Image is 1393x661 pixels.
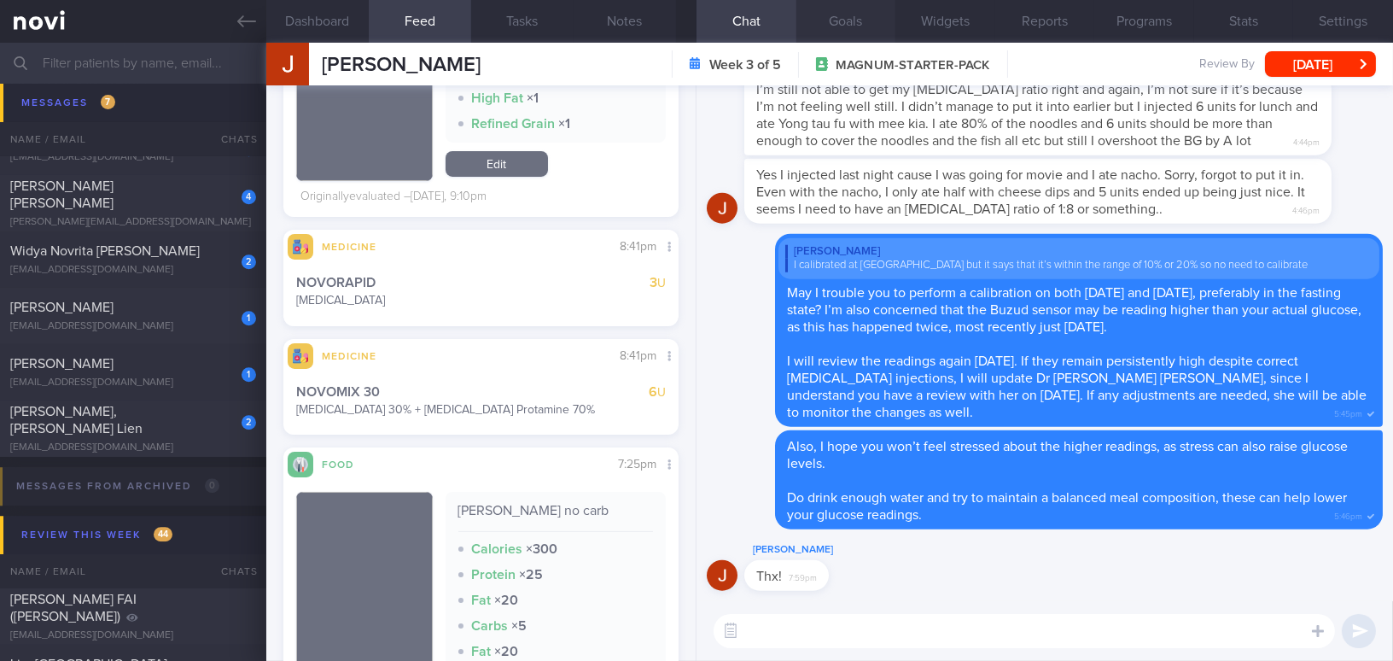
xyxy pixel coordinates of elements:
strong: 3 [650,276,657,290]
strong: × 20 [495,594,519,607]
strong: Week 3 of 5 [709,56,781,73]
span: 0 [205,478,219,493]
a: Edit [446,151,548,177]
span: [PERSON_NAME] [10,301,114,314]
div: 4 [242,190,256,204]
strong: Carbs [472,619,509,633]
span: 4:46pm [1292,201,1320,217]
span: 44 [154,527,172,541]
div: [PERSON_NAME] [744,540,880,560]
strong: Protein [472,568,516,582]
span: [PERSON_NAME] [322,55,481,75]
small: [MEDICAL_DATA] 30% + [MEDICAL_DATA] Protamine 70% [296,404,595,416]
div: 2 [242,254,256,269]
div: [EMAIL_ADDRESS][DOMAIN_NAME] [10,95,256,108]
small: U [657,387,666,399]
strong: Fat [472,645,492,658]
button: [DATE] [1265,51,1376,77]
strong: Calories [472,542,523,556]
span: [PERSON_NAME] [PERSON_NAME] [10,179,114,210]
span: I’m still not able to get my [MEDICAL_DATA] ratio right and again, I’m not sure if it’s because I... [756,83,1318,148]
span: MAGNUM-STARTER-PACK [836,57,990,74]
span: 5:45pm [1334,404,1362,420]
div: Originally evaluated – [DATE], 9:10pm [300,190,487,205]
div: I calibrated at [GEOGRAPHIC_DATA] but it says that it’s within the range of 10% or 20% so no need... [785,259,1373,272]
span: [PERSON_NAME] [10,357,114,371]
div: 2 [242,415,256,430]
span: [PERSON_NAME] [10,132,114,145]
strong: × 1 [559,117,571,131]
div: Messages from Archived [12,475,224,498]
span: 8:41pm [620,241,656,253]
div: 1 [242,142,256,156]
span: Review By [1199,57,1255,73]
span: Do drink enough water and try to maintain a balanced meal composition, these can help lower your ... [787,491,1347,522]
div: [EMAIL_ADDRESS][DOMAIN_NAME] [10,320,256,333]
span: 7:25pm [618,459,656,471]
strong: × 300 [527,542,558,556]
div: Chats [198,554,266,588]
span: [PERSON_NAME] FAI ([PERSON_NAME]) [10,593,137,623]
strong: NOVOMIX 30 [296,385,380,399]
span: I will review the readings again [DATE]. If they remain persistently high despite correct [MEDICA... [787,354,1367,419]
span: May I trouble you to perform a calibration on both [DATE] and [DATE], preferably in the fasting s... [787,286,1361,334]
strong: High Fat [472,91,524,105]
span: 5:46pm [1334,506,1362,523]
div: [EMAIL_ADDRESS][DOMAIN_NAME] [10,264,256,277]
div: [EMAIL_ADDRESS][DOMAIN_NAME] [10,377,256,389]
strong: × 1 [527,91,539,105]
strong: × 5 [512,619,527,633]
div: 1 [242,311,256,325]
strong: × 20 [495,645,519,658]
span: [PERSON_NAME], [PERSON_NAME] Lien [10,405,143,436]
div: [EMAIL_ADDRESS][DOMAIN_NAME] [10,629,256,642]
small: [MEDICAL_DATA] [296,295,385,307]
strong: × 25 [520,568,544,582]
strong: NOVORAPID [296,276,376,290]
div: [PERSON_NAME][EMAIL_ADDRESS][DOMAIN_NAME] [10,216,256,229]
div: 1 [242,367,256,382]
div: 1 [242,85,256,100]
small: U [657,278,666,290]
span: Yes I injected last night cause I was going for movie and I ate nacho. Sorry, forgot to put it in... [756,168,1305,216]
div: [PERSON_NAME] [785,245,1373,259]
div: [EMAIL_ADDRESS][DOMAIN_NAME] [10,442,256,454]
div: [EMAIL_ADDRESS][DOMAIN_NAME] [10,151,256,164]
strong: Refined Grain [472,117,556,131]
strong: 6 [649,385,657,399]
span: Widya Novrita [PERSON_NAME] [10,244,200,258]
div: Medicine [313,348,382,362]
div: Food [313,456,382,471]
div: Medicine [313,238,382,253]
div: Review this week [17,524,177,547]
strong: Fat [472,594,492,607]
span: 7:59pm [789,568,817,584]
span: 4:44pm [1293,132,1320,149]
span: 8:41pm [620,350,656,362]
span: Also, I hope you won’t feel stressed about the higher readings, as stress can also raise glucose ... [787,440,1348,471]
span: Thx! [756,570,782,583]
div: [PERSON_NAME] no carb [458,502,654,532]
